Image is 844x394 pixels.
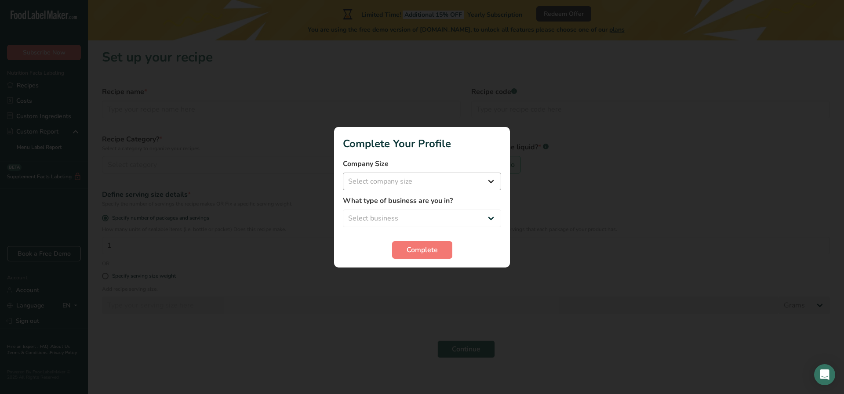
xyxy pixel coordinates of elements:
button: Complete [392,241,452,259]
span: Complete [407,245,438,255]
label: What type of business are you in? [343,195,501,206]
h1: Complete Your Profile [343,136,501,152]
div: Open Intercom Messenger [814,364,835,385]
label: Company Size [343,159,501,169]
